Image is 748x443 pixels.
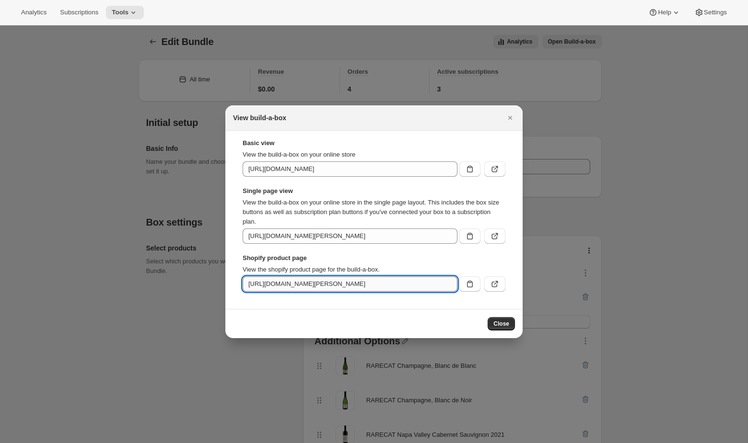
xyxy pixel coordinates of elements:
[60,9,98,16] span: Subscriptions
[243,186,505,196] strong: Single page view
[643,6,686,19] button: Help
[243,150,505,159] p: View the build-a-box on your online store
[21,9,47,16] span: Analytics
[658,9,671,16] span: Help
[243,265,505,274] p: View the shopify product page for the build-a-box.
[15,6,52,19] button: Analytics
[704,9,727,16] span: Settings
[243,138,505,148] strong: Basic view
[493,320,509,328] span: Close
[503,111,517,125] button: Close
[106,6,144,19] button: Tools
[488,317,515,330] button: Close
[243,253,505,263] strong: Shopify product page
[243,198,505,227] p: View the build-a-box on your online store in the single page layout. This includes the box size b...
[689,6,733,19] button: Settings
[112,9,129,16] span: Tools
[54,6,104,19] button: Subscriptions
[233,113,286,123] h2: View build-a-box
